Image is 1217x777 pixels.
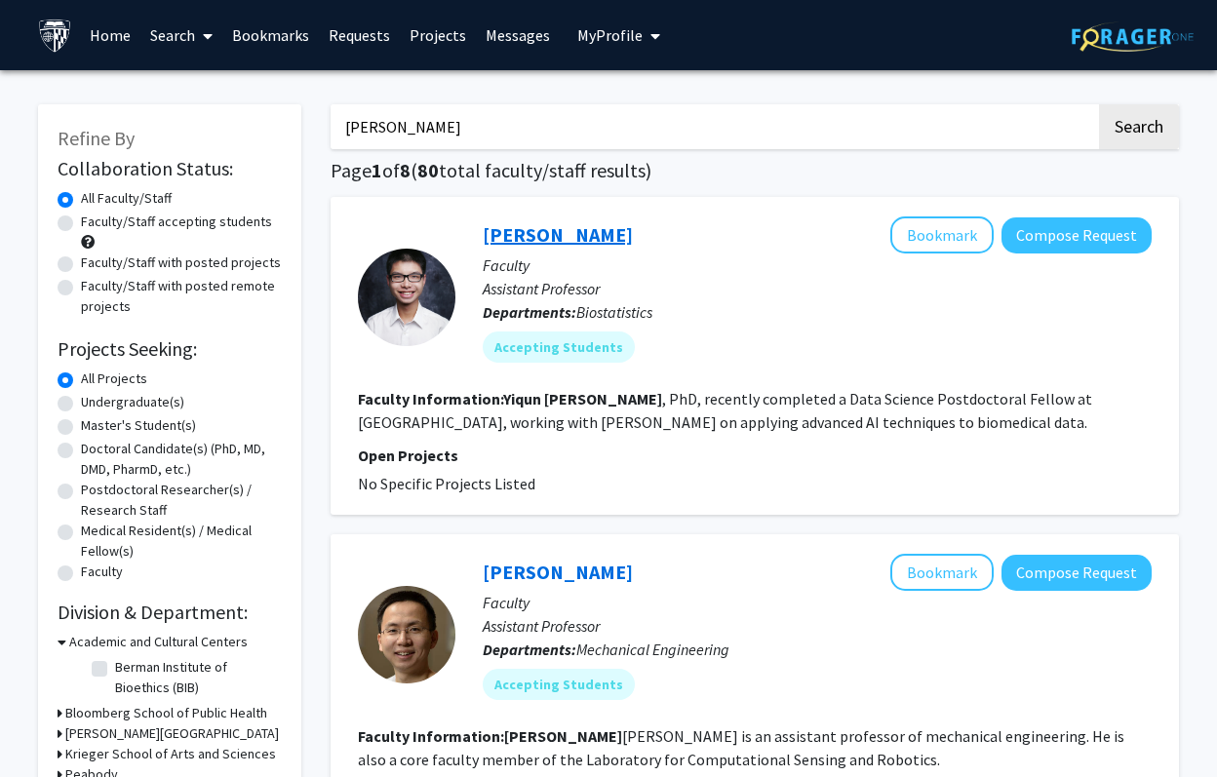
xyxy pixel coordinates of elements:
[331,159,1179,182] h1: Page of ( total faculty/staff results)
[576,640,729,659] span: Mechanical Engineering
[140,1,222,69] a: Search
[81,521,282,562] label: Medical Resident(s) / Medical Fellow(s)
[1001,217,1152,253] button: Compose Request to Yiqun Chen
[483,331,635,363] mat-chip: Accepting Students
[577,25,643,45] span: My Profile
[890,216,994,253] button: Add Yiqun Chen to Bookmarks
[503,389,541,408] b: Yiqun
[58,601,282,624] h2: Division & Department:
[483,222,633,247] a: [PERSON_NAME]
[65,744,276,764] h3: Krieger School of Arts and Sciences
[1099,104,1179,149] button: Search
[81,212,272,232] label: Faculty/Staff accepting students
[417,158,439,182] span: 80
[483,253,1152,277] p: Faculty
[372,158,382,182] span: 1
[81,188,172,209] label: All Faculty/Staff
[358,389,503,408] b: Faculty Information:
[483,614,1152,638] p: Assistant Professor
[544,389,662,408] b: [PERSON_NAME]
[115,657,277,698] label: Berman Institute of Bioethics (BIB)
[81,253,281,273] label: Faculty/Staff with posted projects
[58,157,282,180] h2: Collaboration Status:
[890,554,994,591] button: Add Chen Li to Bookmarks
[483,669,635,700] mat-chip: Accepting Students
[58,126,135,150] span: Refine By
[1001,555,1152,591] button: Compose Request to Chen Li
[319,1,400,69] a: Requests
[15,689,83,762] iframe: Chat
[81,369,147,389] label: All Projects
[358,726,504,746] b: Faculty Information:
[400,1,476,69] a: Projects
[400,158,411,182] span: 8
[483,591,1152,614] p: Faculty
[331,104,1096,149] input: Search Keywords
[38,19,72,53] img: Johns Hopkins University Logo
[483,560,633,584] a: [PERSON_NAME]
[81,562,123,582] label: Faculty
[576,302,652,322] span: Biostatistics
[504,726,622,746] b: [PERSON_NAME]
[222,1,319,69] a: Bookmarks
[81,439,282,480] label: Doctoral Candidate(s) (PhD, MD, DMD, PharmD, etc.)
[65,703,267,723] h3: Bloomberg School of Public Health
[358,389,1092,432] fg-read-more: , PhD, recently completed a Data Science Postdoctoral Fellow at [GEOGRAPHIC_DATA], working with [...
[358,444,1152,467] p: Open Projects
[81,480,282,521] label: Postdoctoral Researcher(s) / Research Staff
[81,276,282,317] label: Faculty/Staff with posted remote projects
[69,632,248,652] h3: Academic and Cultural Centers
[58,337,282,361] h2: Projects Seeking:
[80,1,140,69] a: Home
[483,640,576,659] b: Departments:
[483,302,576,322] b: Departments:
[476,1,560,69] a: Messages
[81,392,184,412] label: Undergraduate(s)
[358,726,1124,769] fg-read-more: [PERSON_NAME] is an assistant professor of mechanical engineering. He is also a core faculty memb...
[81,415,196,436] label: Master's Student(s)
[1072,21,1194,52] img: ForagerOne Logo
[483,277,1152,300] p: Assistant Professor
[358,474,535,493] span: No Specific Projects Listed
[65,723,279,744] h3: [PERSON_NAME][GEOGRAPHIC_DATA]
